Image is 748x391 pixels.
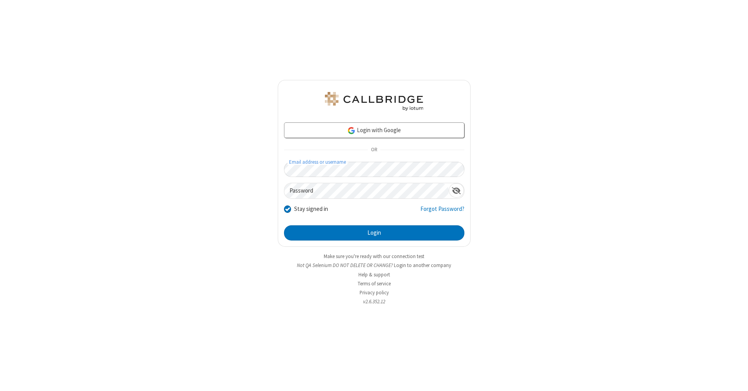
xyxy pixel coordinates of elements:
input: Password [284,183,449,198]
a: Login with Google [284,122,464,138]
span: OR [368,145,380,156]
label: Stay signed in [294,205,328,214]
a: Make sure you're ready with our connection test [324,253,424,260]
a: Help & support [358,271,390,278]
a: Forgot Password? [420,205,464,219]
a: Terms of service [358,280,391,287]
a: Privacy policy [360,289,389,296]
img: QA Selenium DO NOT DELETE OR CHANGE [323,92,425,111]
button: Login [284,225,464,241]
img: google-icon.png [347,126,356,135]
li: Not QA Selenium DO NOT DELETE OR CHANGE? [278,262,471,269]
li: v2.6.352.12 [278,298,471,305]
button: Login to another company [394,262,451,269]
input: Email address or username [284,162,464,177]
div: Show password [449,183,464,198]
